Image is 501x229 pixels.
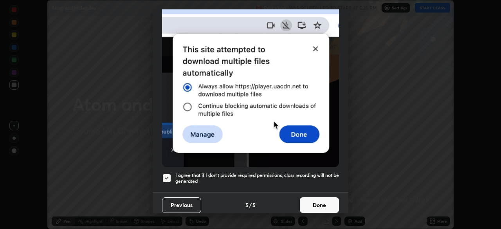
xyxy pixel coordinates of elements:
[245,201,249,209] h4: 5
[252,201,256,209] h4: 5
[175,172,339,184] h5: I agree that if I don't provide required permissions, class recording will not be generated
[249,201,252,209] h4: /
[300,197,339,213] button: Done
[162,197,201,213] button: Previous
